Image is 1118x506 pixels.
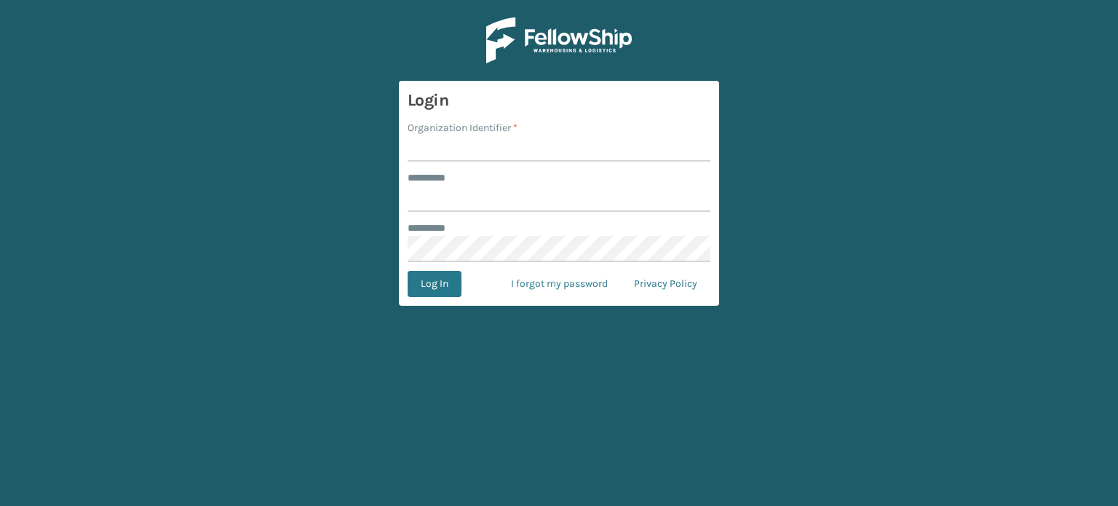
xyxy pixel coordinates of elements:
[408,90,710,111] h3: Login
[408,120,518,135] label: Organization Identifier
[498,271,621,297] a: I forgot my password
[486,17,632,63] img: Logo
[408,271,461,297] button: Log In
[621,271,710,297] a: Privacy Policy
